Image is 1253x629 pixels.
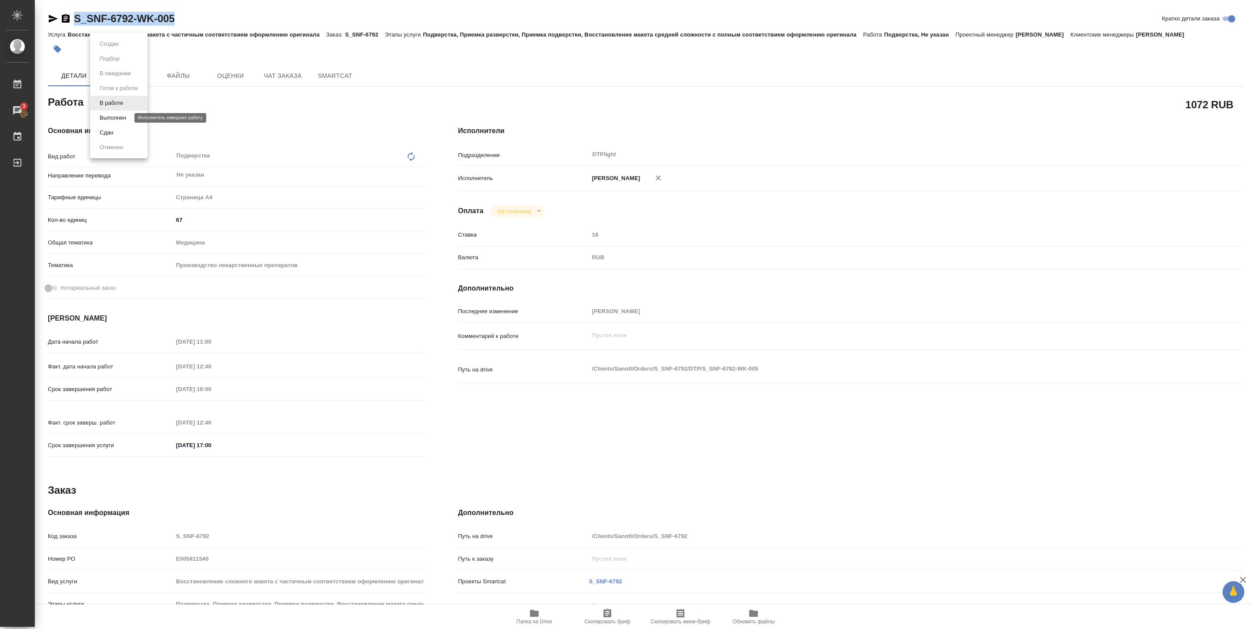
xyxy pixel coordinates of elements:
button: Выполнен [97,113,129,123]
button: Сдан [97,128,116,137]
button: Отменен [97,143,126,152]
button: В работе [97,98,126,108]
button: Готов к работе [97,84,141,93]
button: Подбор [97,54,122,64]
button: В ожидании [97,69,134,78]
button: Создан [97,39,121,49]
